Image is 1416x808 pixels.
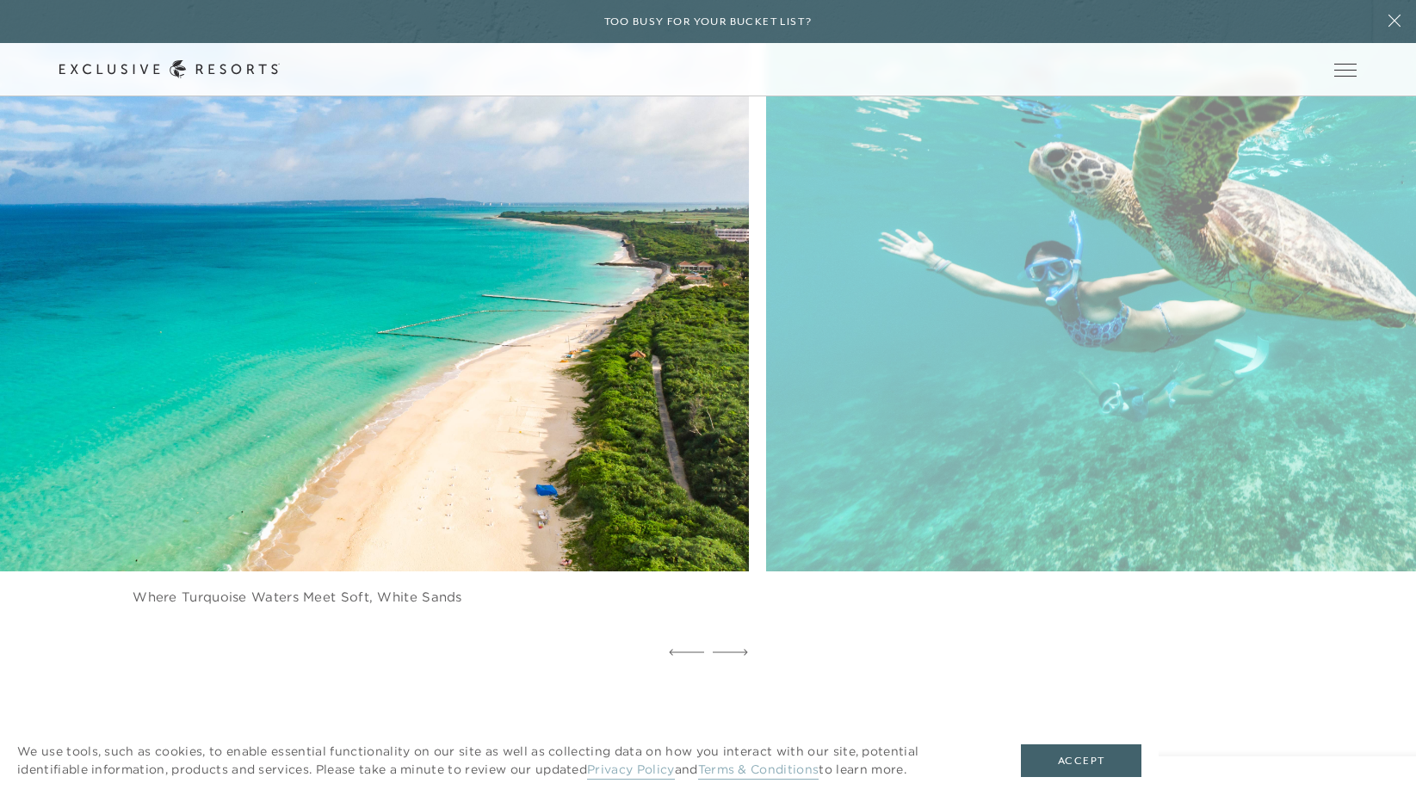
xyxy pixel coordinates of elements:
[17,743,986,779] p: We use tools, such as cookies, to enable essential functionality on our site as well as collectin...
[1021,744,1141,777] button: Accept
[604,14,813,30] h6: Too busy for your bucket list?
[698,762,819,780] a: Terms & Conditions
[1334,64,1357,76] button: Open navigation
[587,762,674,780] a: Privacy Policy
